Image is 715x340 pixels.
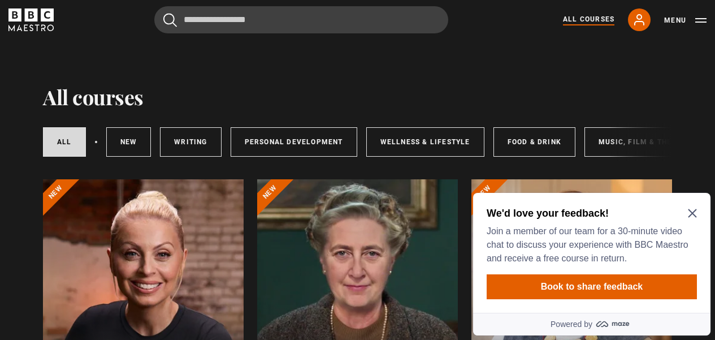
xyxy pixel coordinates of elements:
a: Wellness & Lifestyle [366,127,484,157]
a: Personal Development [231,127,357,157]
p: Join a member of our team for a 30-minute video chat to discuss your experience with BBC Maestro ... [18,36,224,77]
a: New [106,127,151,157]
a: Food & Drink [493,127,575,157]
a: All [43,127,86,157]
a: Powered by maze [5,124,242,147]
svg: BBC Maestro [8,8,54,31]
button: Submit the search query [163,13,177,27]
button: Toggle navigation [664,15,707,26]
button: Close Maze Prompt [219,20,228,29]
a: Writing [160,127,221,157]
input: Search [154,6,448,33]
h2: We'd love your feedback! [18,18,224,32]
a: All Courses [563,14,614,25]
h1: All courses [43,85,144,109]
div: Optional study invitation [5,5,242,147]
button: Book to share feedback [18,86,228,111]
a: Music, Film & Theatre [584,127,705,157]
